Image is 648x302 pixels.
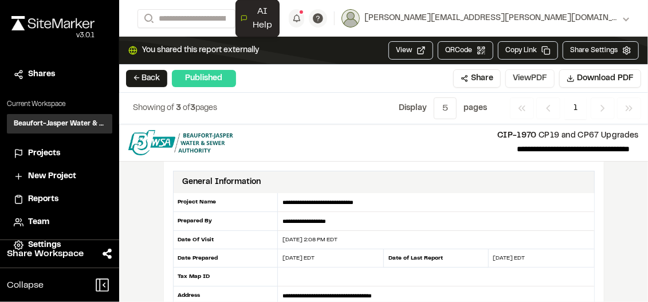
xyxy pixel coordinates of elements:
div: Oh geez...please don't... [11,30,95,41]
button: ← Back [126,70,167,87]
div: Date Prepared [173,249,278,268]
div: Project Name [173,193,278,212]
div: Tax Map ID [173,268,278,287]
button: QRCode [438,41,493,60]
div: General Information [183,176,261,189]
h3: Beaufort-Jasper Water & Sewer Authority [14,119,105,129]
span: Showing of [133,105,176,112]
span: New Project [28,170,76,183]
span: Projects [28,147,60,160]
button: Copy Link [498,41,558,60]
button: Download PDF [559,69,641,88]
img: file [128,130,233,155]
span: Collapse [7,279,44,292]
div: Published [172,70,236,87]
p: Current Workspace [7,99,112,109]
span: Shares [28,68,55,81]
button: Share Settings [563,41,639,60]
p: CP19 and CP67 Upgrades [242,130,639,142]
p: of pages [133,102,217,115]
span: Settings [28,239,61,252]
a: Team [14,216,105,229]
img: User [341,9,360,28]
div: [DATE] 2:08 PM EDT [278,236,594,244]
button: Search [138,9,158,28]
div: Prepared By [173,212,278,231]
span: Team [28,216,49,229]
a: Settings [14,239,105,252]
span: Download PDF [577,72,634,85]
span: 3 [176,105,181,112]
div: Date Of Visit [173,231,278,249]
div: [DATE] EDT [278,254,383,262]
a: Projects [14,147,105,160]
a: Reports [14,193,105,206]
p: page s [464,102,487,115]
span: Share Workspace [7,247,84,261]
span: 1 [565,97,586,119]
div: Date of Last Report [383,249,489,268]
span: CIP-1970 [497,132,537,139]
span: Reports [28,193,58,206]
button: ViewPDF [505,69,555,88]
button: [PERSON_NAME][EMAIL_ADDRESS][PERSON_NAME][DOMAIN_NAME] [341,9,630,28]
span: [PERSON_NAME][EMAIL_ADDRESS][PERSON_NAME][DOMAIN_NAME] [364,12,620,25]
span: 3 [190,105,195,112]
a: New Project [14,170,105,183]
nav: Navigation [510,97,641,119]
span: AI Help [250,5,274,32]
button: 5 [434,97,457,119]
button: View [388,41,433,60]
img: rebrand.png [11,16,95,30]
span: You shared this report externally [142,44,259,57]
p: Display [399,102,427,115]
div: [DATE] EDT [489,254,594,262]
a: Shares [14,68,105,81]
button: Share [453,69,501,88]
